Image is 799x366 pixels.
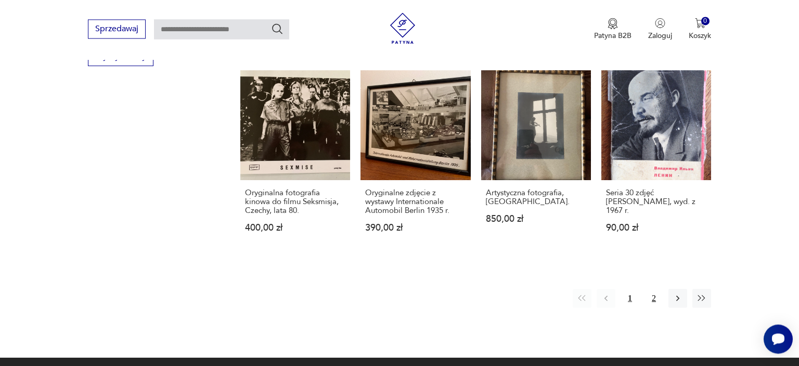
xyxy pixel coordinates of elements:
[594,31,632,41] p: Patyna B2B
[481,70,591,253] a: Artystyczna fotografia, Niemcy.Artystyczna fotografia, [GEOGRAPHIC_DATA].850,00 zł
[648,18,672,41] button: Zaloguj
[648,31,672,41] p: Zaloguj
[606,223,706,232] p: 90,00 zł
[608,18,618,29] img: Ikona medalu
[655,18,665,28] img: Ikonka użytkownika
[695,18,705,28] img: Ikona koszyka
[365,223,466,232] p: 390,00 zł
[701,17,710,26] div: 0
[621,289,639,308] button: 1
[764,324,793,354] iframe: Smartsupp widget button
[486,188,586,206] h3: Artystyczna fotografia, [GEOGRAPHIC_DATA].
[365,188,466,215] h3: Oryginalne zdjęcie z wystawy Internationale Automobil Berlin 1935 r.
[689,31,711,41] p: Koszyk
[88,26,146,33] a: Sprzedawaj
[486,214,586,223] p: 850,00 zł
[594,18,632,41] button: Patyna B2B
[245,188,345,215] h3: Oryginalna fotografia kinowa do filmu Seksmisja, Czechy, lata 80.
[387,12,418,44] img: Patyna - sklep z meblami i dekoracjami vintage
[271,22,283,35] button: Szukaj
[88,19,146,39] button: Sprzedawaj
[689,18,711,41] button: 0Koszyk
[645,289,663,308] button: 2
[360,70,470,253] a: Oryginalne zdjęcie z wystawy Internationale Automobil Berlin 1935 r.Oryginalne zdjęcie z wystawy ...
[594,18,632,41] a: Ikona medaluPatyna B2B
[245,223,345,232] p: 400,00 zł
[601,70,711,253] a: Seria 30 zdjęć Lenina, wyd. z 1967 r.Seria 30 zdjęć [PERSON_NAME], wyd. z 1967 r.90,00 zł
[606,188,706,215] h3: Seria 30 zdjęć [PERSON_NAME], wyd. z 1967 r.
[240,70,350,253] a: Oryginalna fotografia kinowa do filmu Seksmisja, Czechy, lata 80.Oryginalna fotografia kinowa do ...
